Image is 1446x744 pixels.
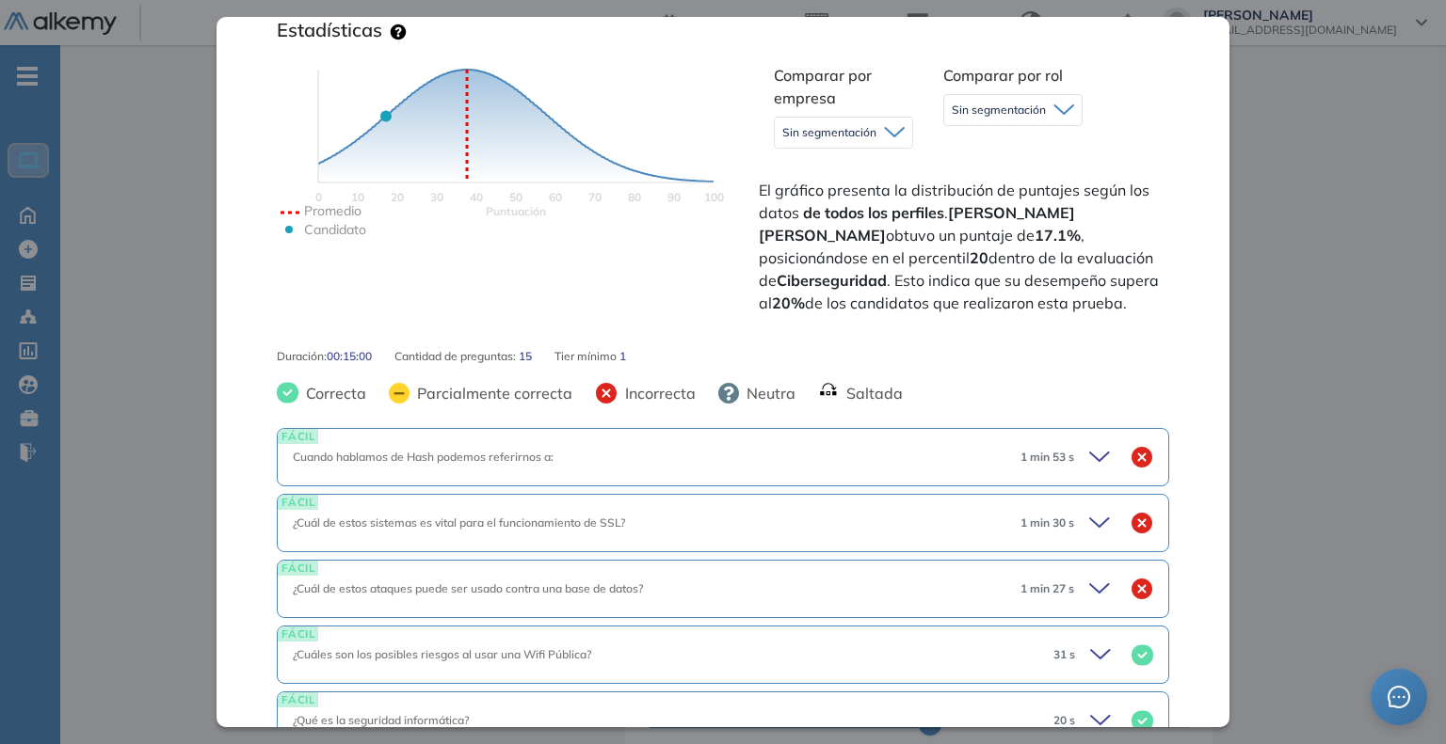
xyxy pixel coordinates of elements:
[293,581,643,595] span: ¿Cuál de estos ataques puede ser usado contra una base de datos?
[351,190,364,204] text: 10
[278,561,318,575] span: FÁCIL
[293,450,554,464] span: Cuando hablamos de Hash podemos referirnos a:
[1020,580,1074,597] span: 1 min 27 s
[278,692,318,706] span: FÁCIL
[1035,226,1081,245] strong: 17.1%
[327,348,372,365] span: 00:15:00
[293,713,469,727] span: ¿Qué es la seguridad informática?
[948,203,1075,222] strong: [PERSON_NAME]
[628,190,641,204] text: 80
[777,271,887,290] strong: Ciberseguridad
[519,348,532,365] span: 15
[970,248,988,267] strong: 20
[1020,514,1074,531] span: 1 min 30 s
[667,190,681,204] text: 90
[759,226,886,245] strong: [PERSON_NAME]
[304,202,361,219] text: Promedio
[509,190,522,204] text: 50
[803,203,944,222] strong: de todos los perfiles
[304,221,366,238] text: Candidato
[1053,712,1075,729] span: 20 s
[410,382,572,404] span: Parcialmente correcta
[618,382,696,404] span: Incorrecta
[293,647,591,661] span: ¿Cuáles son los posibles riesgos al usar una Wifi Pública?
[952,103,1046,118] span: Sin segmentación
[549,190,562,204] text: 60
[554,348,619,365] span: Tier mínimo
[278,429,318,443] span: FÁCIL
[278,495,318,509] span: FÁCIL
[943,66,1063,85] span: Comparar por rol
[298,382,366,404] span: Correcta
[391,190,404,204] text: 20
[774,66,872,107] span: Comparar por empresa
[1388,686,1410,708] span: message
[739,382,795,404] span: Neutra
[293,515,625,530] span: ¿Cuál de estos sistemas es vital para el funcionamiento de SSL?
[277,19,382,41] h3: Estadísticas
[394,348,519,365] span: Cantidad de preguntas:
[759,179,1165,314] span: El gráfico presenta la distribución de puntajes según los datos . obtuvo un puntaje de , posicion...
[315,190,322,204] text: 0
[486,204,546,218] text: Scores
[619,348,626,365] span: 1
[1020,449,1074,466] span: 1 min 53 s
[772,293,805,312] strong: 20%
[1053,646,1075,663] span: 31 s
[277,348,327,365] span: Duración :
[430,190,443,204] text: 30
[839,382,903,404] span: Saltada
[588,190,602,204] text: 70
[278,626,318,641] span: FÁCIL
[470,190,483,204] text: 40
[782,125,876,140] span: Sin segmentación
[704,190,724,204] text: 100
